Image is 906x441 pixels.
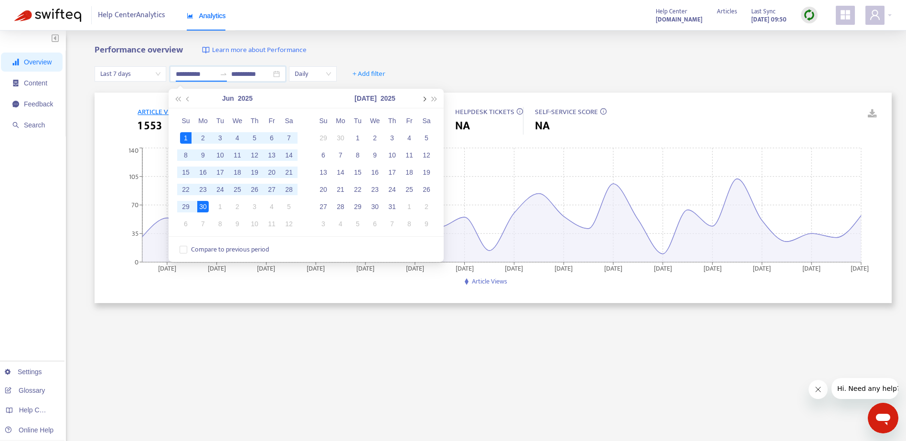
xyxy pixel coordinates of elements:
span: message [12,101,19,107]
div: 3 [249,201,260,212]
span: NA [455,117,470,135]
button: Jun [222,89,234,108]
iframe: Bouton de lancement de la fenêtre de messagerie [868,403,898,433]
tspan: 105 [129,171,139,182]
div: 26 [249,184,260,195]
td: 2025-07-28 [332,198,349,215]
div: 26 [421,184,432,195]
td: 2025-07-29 [349,198,366,215]
tspan: [DATE] [851,262,869,273]
tspan: [DATE] [406,262,424,273]
div: 4 [404,132,415,144]
td: 2025-07-27 [315,198,332,215]
div: 2 [369,132,381,144]
td: 2025-07-17 [384,164,401,181]
div: 18 [232,167,243,178]
div: 18 [404,167,415,178]
div: 5 [352,218,363,230]
span: Help Centers [19,406,58,414]
div: 30 [335,132,346,144]
span: appstore [840,9,851,21]
span: Overview [24,58,52,66]
div: 20 [318,184,329,195]
span: NA [535,117,550,135]
div: 8 [352,149,363,161]
td: 2025-07-15 [349,164,366,181]
td: 2025-06-15 [177,164,194,181]
span: Help Center Analytics [98,6,165,24]
th: We [229,112,246,129]
div: 29 [352,201,363,212]
div: 2 [421,201,432,212]
span: Daily [295,67,331,81]
div: 14 [335,167,346,178]
div: 24 [214,184,226,195]
div: 4 [232,132,243,144]
td: 2025-06-19 [246,164,263,181]
td: 2025-07-12 [418,147,435,164]
div: 22 [352,184,363,195]
div: 11 [232,149,243,161]
tspan: [DATE] [654,262,672,273]
a: Glossary [5,387,45,394]
span: HELPDESK TICKETS [455,106,514,118]
span: signal [12,59,19,65]
div: 9 [369,149,381,161]
div: 15 [180,167,192,178]
td: 2025-07-16 [366,164,384,181]
td: 2025-07-14 [332,164,349,181]
div: 21 [283,167,295,178]
th: Th [246,112,263,129]
a: [DOMAIN_NAME] [656,14,703,25]
td: 2025-07-09 [366,147,384,164]
div: 12 [283,218,295,230]
div: 31 [386,201,398,212]
div: 17 [386,167,398,178]
td: 2025-06-13 [263,147,280,164]
td: 2025-06-12 [246,147,263,164]
div: 3 [214,132,226,144]
div: 16 [197,167,209,178]
div: 7 [283,132,295,144]
td: 2025-07-03 [384,129,401,147]
span: to [220,70,227,78]
td: 2025-06-20 [263,164,280,181]
span: swap-right [220,70,227,78]
span: Help Center [656,6,687,17]
span: 1 553 [138,117,162,135]
th: Su [177,112,194,129]
button: 2025 [238,89,253,108]
td: 2025-06-17 [212,164,229,181]
div: 7 [335,149,346,161]
td: 2025-07-02 [366,129,384,147]
td: 2025-07-02 [229,198,246,215]
div: 28 [283,184,295,195]
div: 3 [318,218,329,230]
div: 7 [197,218,209,230]
div: 10 [386,149,398,161]
span: Last 7 days [100,67,160,81]
td: 2025-07-22 [349,181,366,198]
div: 8 [404,218,415,230]
div: 28 [335,201,346,212]
th: Mo [332,112,349,129]
td: 2025-07-19 [418,164,435,181]
span: ARTICLE VIEWS [138,106,184,118]
th: Fr [401,112,418,129]
td: 2025-07-25 [401,181,418,198]
a: Learn more about Performance [202,45,307,56]
span: Articles [717,6,737,17]
tspan: [DATE] [208,262,226,273]
button: + Add filter [345,66,393,82]
td: 2025-07-06 [177,215,194,232]
div: 6 [266,132,277,144]
th: Su [315,112,332,129]
div: 25 [404,184,415,195]
span: Search [24,121,45,129]
td: 2025-06-04 [229,129,246,147]
td: 2025-08-07 [384,215,401,232]
td: 2025-06-30 [332,129,349,147]
td: 2025-07-08 [349,147,366,164]
td: 2025-07-26 [418,181,435,198]
td: 2025-06-28 [280,181,298,198]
